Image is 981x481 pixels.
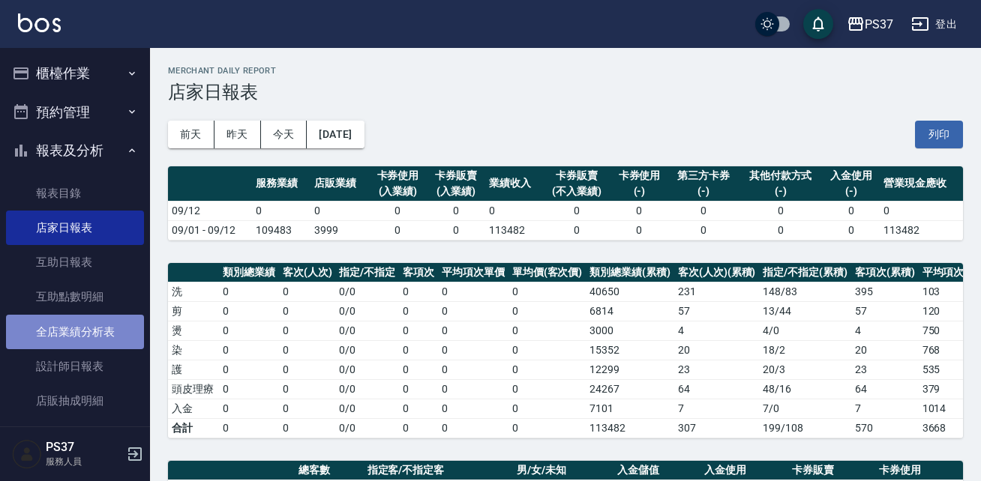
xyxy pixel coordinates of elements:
[219,418,279,438] td: 0
[485,201,544,220] td: 0
[672,184,735,199] div: (-)
[427,201,485,220] td: 0
[168,340,219,360] td: 染
[508,340,586,360] td: 0
[826,184,877,199] div: (-)
[739,201,821,220] td: 0
[614,168,665,184] div: 卡券使用
[168,166,963,240] table: a dense table
[46,455,122,468] p: 服務人員
[168,301,219,321] td: 剪
[543,220,610,240] td: 0
[759,282,851,301] td: 148 / 83
[6,384,144,418] a: 店販抽成明細
[880,201,963,220] td: 0
[674,360,760,379] td: 23
[252,166,310,202] th: 服務業績
[399,360,438,379] td: 0
[880,220,963,240] td: 113482
[399,399,438,418] td: 0
[905,10,963,38] button: 登出
[438,360,508,379] td: 0
[547,184,606,199] div: (不入業績)
[168,321,219,340] td: 燙
[586,379,674,399] td: 24267
[399,282,438,301] td: 0
[438,301,508,321] td: 0
[668,220,739,240] td: 0
[485,220,544,240] td: 113482
[826,168,877,184] div: 入金使用
[438,340,508,360] td: 0
[438,399,508,418] td: 0
[427,220,485,240] td: 0
[586,301,674,321] td: 6814
[508,360,586,379] td: 0
[399,340,438,360] td: 0
[168,121,214,148] button: 前天
[6,418,144,453] a: 費用分析表
[508,418,586,438] td: 0
[586,418,674,438] td: 113482
[364,461,513,480] th: 指定客/不指定客
[335,418,399,438] td: 0/0
[335,263,399,282] th: 指定/不指定
[219,321,279,340] td: 0
[851,321,919,340] td: 4
[335,360,399,379] td: 0 / 0
[279,418,336,438] td: 0
[822,220,880,240] td: 0
[508,379,586,399] td: 0
[851,340,919,360] td: 20
[279,321,336,340] td: 0
[851,399,919,418] td: 7
[674,379,760,399] td: 64
[674,321,760,340] td: 4
[739,220,821,240] td: 0
[915,121,963,148] button: 列印
[851,360,919,379] td: 23
[674,301,760,321] td: 57
[759,360,851,379] td: 20 / 3
[759,399,851,418] td: 7 / 0
[168,220,252,240] td: 09/01 - 09/12
[12,439,42,469] img: Person
[438,282,508,301] td: 0
[219,282,279,301] td: 0
[279,399,336,418] td: 0
[586,263,674,282] th: 類別總業績(累積)
[6,245,144,279] a: 互助日報表
[508,282,586,301] td: 0
[310,220,369,240] td: 3999
[438,418,508,438] td: 0
[6,176,144,211] a: 報表目錄
[279,263,336,282] th: 客次(人次)
[438,321,508,340] td: 0
[851,301,919,321] td: 57
[610,220,669,240] td: 0
[513,461,613,480] th: 男/女/未知
[219,399,279,418] td: 0
[168,360,219,379] td: 護
[438,379,508,399] td: 0
[261,121,307,148] button: 今天
[6,54,144,93] button: 櫃檯作業
[252,220,310,240] td: 109483
[168,82,963,103] h3: 店家日報表
[6,349,144,384] a: 設計師日報表
[219,379,279,399] td: 0
[335,340,399,360] td: 0 / 0
[586,340,674,360] td: 15352
[6,211,144,245] a: 店家日報表
[373,168,424,184] div: 卡券使用
[674,282,760,301] td: 231
[369,220,427,240] td: 0
[295,461,364,480] th: 總客數
[672,168,735,184] div: 第三方卡券
[279,340,336,360] td: 0
[586,282,674,301] td: 40650
[851,263,919,282] th: 客項次(累積)
[508,399,586,418] td: 0
[335,282,399,301] td: 0 / 0
[851,379,919,399] td: 64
